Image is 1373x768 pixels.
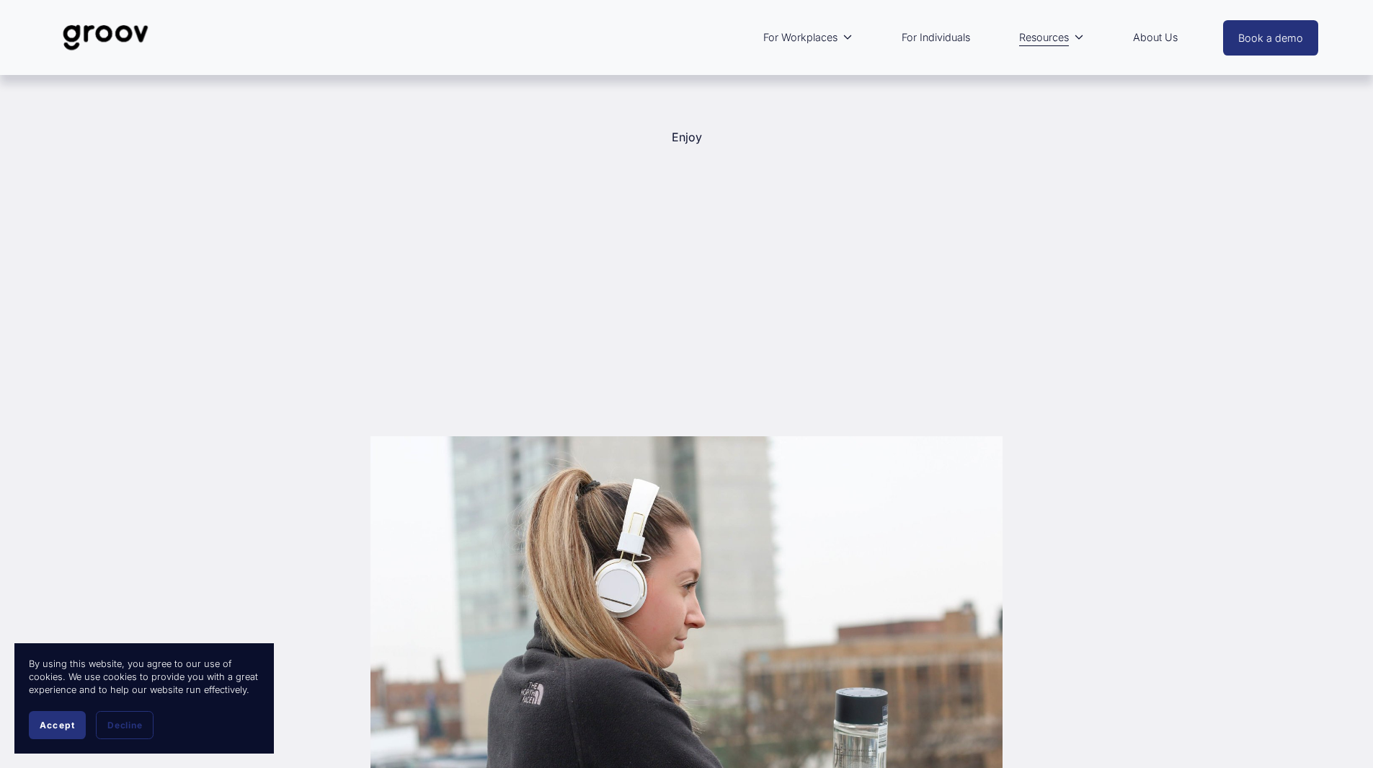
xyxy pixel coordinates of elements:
[1223,20,1318,56] a: Book a demo
[756,21,861,54] a: folder dropdown
[894,21,977,54] a: For Individuals
[672,130,702,144] a: Enjoy
[55,14,156,61] img: Groov | Unlock Human Potential at Work and in Life
[29,658,259,697] p: By using this website, you agree to our use of cookies. We use cookies to provide you with a grea...
[1019,28,1069,47] span: Resources
[1012,21,1092,54] a: folder dropdown
[14,643,274,754] section: Cookie banner
[1126,21,1185,54] a: About Us
[40,720,75,731] span: Accept
[107,720,142,731] span: Decline
[763,28,837,47] span: For Workplaces
[29,711,86,739] button: Accept
[96,711,154,739] button: Decline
